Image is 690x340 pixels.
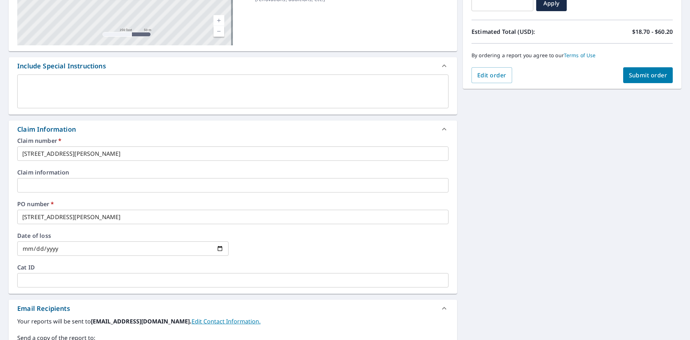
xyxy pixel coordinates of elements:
[477,71,506,79] span: Edit order
[471,67,512,83] button: Edit order
[213,15,224,26] a: Current Level 17, Zoom In
[17,169,448,175] label: Claim information
[632,27,673,36] p: $18.70 - $60.20
[9,57,457,74] div: Include Special Instructions
[213,26,224,37] a: Current Level 17, Zoom Out
[192,317,261,325] a: EditContactInfo
[17,317,448,326] label: Your reports will be sent to
[17,138,448,144] label: Claim number
[91,317,192,325] b: [EMAIL_ADDRESS][DOMAIN_NAME].
[471,52,673,59] p: By ordering a report you agree to our
[623,67,673,83] button: Submit order
[17,124,76,134] div: Claim Information
[9,300,457,317] div: Email Recipients
[471,27,572,36] p: Estimated Total (USD):
[564,52,596,59] a: Terms of Use
[17,61,106,71] div: Include Special Instructions
[17,233,229,239] label: Date of loss
[17,264,448,270] label: Cat ID
[9,121,457,138] div: Claim Information
[17,201,448,207] label: PO number
[17,304,70,313] div: Email Recipients
[629,71,667,79] span: Submit order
